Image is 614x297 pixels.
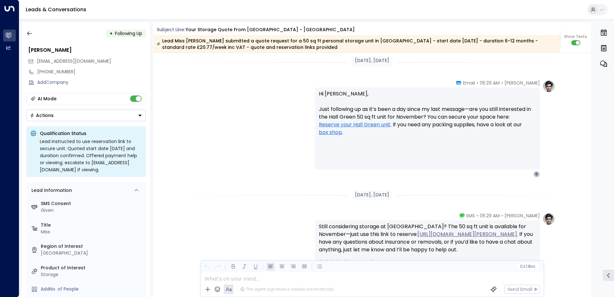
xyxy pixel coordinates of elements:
[41,271,143,278] div: Storage
[501,80,503,86] span: •
[526,264,527,269] span: |
[186,26,355,33] div: Your storage quote from [GEOGRAPHIC_DATA] - [GEOGRAPHIC_DATA]
[37,58,111,65] span: susangalloway387@hotmail.co.uk
[157,26,185,33] span: Subject Line:
[504,80,540,86] span: [PERSON_NAME]
[40,138,142,173] div: Lead instructed to use reservation link to secure unit. Quoted start date [DATE] and duration con...
[319,90,536,144] p: Hi [PERSON_NAME], Just following up as it’s been a day since my last message—are you still intere...
[319,259,536,265] a: Linked to this conversation
[37,79,146,86] div: AddCompany
[40,130,142,137] p: Qualification Status
[115,30,142,37] span: Following Up
[26,110,146,121] button: Actions
[319,121,390,129] a: Reserve your Hall Green unit
[28,46,146,54] div: [PERSON_NAME]
[26,110,146,121] div: Button group with a nested menu
[203,263,211,271] button: Undo
[477,80,478,86] span: •
[37,68,146,75] div: [PHONE_NUMBER]
[26,6,86,13] a: Leads & Conversations
[41,222,143,229] label: Title
[352,56,392,65] div: [DATE], [DATE]
[417,230,517,238] a: [URL][DOMAIN_NAME][PERSON_NAME]
[477,212,478,219] span: •
[533,171,540,177] div: S
[504,212,540,219] span: [PERSON_NAME]
[564,34,587,40] span: Show Texts
[41,243,143,250] label: Region of Interest
[41,200,143,207] label: SMS Consent
[110,28,113,39] div: •
[542,80,555,93] img: profile-logo.png
[466,212,475,219] span: SMS
[520,264,535,269] span: Cc Bcc
[37,58,111,64] span: [EMAIL_ADDRESS][DOMAIN_NAME]
[157,38,557,50] div: Lead Miss [PERSON_NAME] submitted a quote request for a 50 sq ft personal storage unit in [GEOGRA...
[30,113,54,118] div: Actions
[29,187,72,194] div: Lead Information
[480,80,500,86] span: 05:29 AM
[352,190,392,200] div: [DATE], [DATE]
[240,286,334,292] div: The agent signature is added automatically
[41,207,143,214] div: Given
[41,265,143,271] label: Product of Interest
[41,229,143,235] div: Miss
[463,80,475,86] span: Email
[480,212,500,219] span: 05:29 AM
[542,212,555,225] img: profile-logo.png
[41,286,143,292] div: AddNo. of People
[501,212,503,219] span: •
[38,95,57,102] div: AI Mode
[319,129,342,136] a: box shop
[319,223,536,254] div: Still considering storage at [GEOGRAPHIC_DATA]? The 50 sq ft unit is available for November—just ...
[214,263,222,271] button: Redo
[517,264,538,270] button: Cc|Bcc
[41,250,143,256] div: [GEOGRAPHIC_DATA]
